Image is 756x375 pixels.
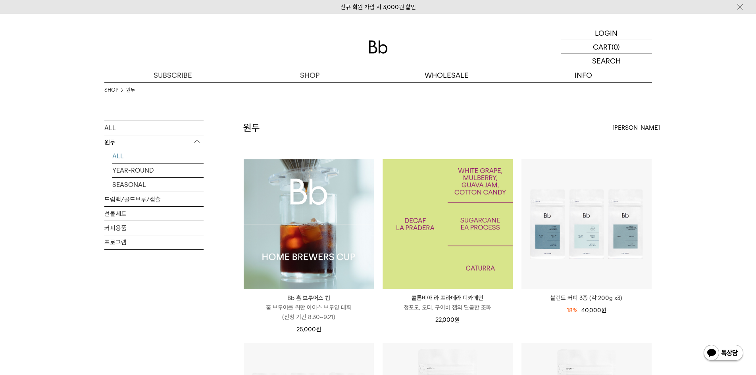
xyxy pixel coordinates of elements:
span: [PERSON_NAME] [612,123,660,133]
a: 콜롬비아 라 프라데라 디카페인 [383,159,513,289]
div: 18% [567,306,577,315]
img: 1000001187_add2_054.jpg [383,159,513,289]
a: SUBSCRIBE [104,68,241,82]
p: 콜롬비아 라 프라데라 디카페인 [383,293,513,303]
a: 블렌드 커피 3종 (각 200g x3) [521,293,652,303]
p: 원두 [104,135,204,150]
p: SEARCH [592,54,621,68]
a: CART (0) [561,40,652,54]
a: 커피용품 [104,221,204,235]
a: LOGIN [561,26,652,40]
span: 원 [316,326,321,333]
a: 선물세트 [104,207,204,221]
p: (0) [612,40,620,54]
span: 25,000 [296,326,321,333]
p: 청포도, 오디, 구아바 잼의 달콤한 조화 [383,303,513,312]
a: SEASONAL [112,178,204,192]
p: CART [593,40,612,54]
a: 원두 [126,86,135,94]
a: ALL [104,121,204,135]
p: LOGIN [595,26,617,40]
a: 프로그램 [104,235,204,249]
img: 로고 [369,40,388,54]
p: 홈 브루어를 위한 아이스 브루잉 대회 (신청 기간 8.30~9.21) [244,303,374,322]
img: 블렌드 커피 3종 (각 200g x3) [521,159,652,289]
a: Bb 홈 브루어스 컵 홈 브루어를 위한 아이스 브루잉 대회(신청 기간 8.30~9.21) [244,293,374,322]
a: ALL [112,149,204,163]
p: Bb 홈 브루어스 컵 [244,293,374,303]
span: 22,000 [435,316,460,323]
a: YEAR-ROUND [112,163,204,177]
a: SHOP [241,68,378,82]
span: 원 [601,307,606,314]
a: 콜롬비아 라 프라데라 디카페인 청포도, 오디, 구아바 잼의 달콤한 조화 [383,293,513,312]
span: 40,000 [581,307,606,314]
p: INFO [515,68,652,82]
a: 신규 회원 가입 시 3,000원 할인 [340,4,416,11]
span: 원 [454,316,460,323]
img: 카카오톡 채널 1:1 채팅 버튼 [703,344,744,363]
img: Bb 홈 브루어스 컵 [244,159,374,289]
a: 드립백/콜드브루/캡슐 [104,192,204,206]
p: WHOLESALE [378,68,515,82]
a: SHOP [104,86,118,94]
h2: 원두 [243,121,260,135]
